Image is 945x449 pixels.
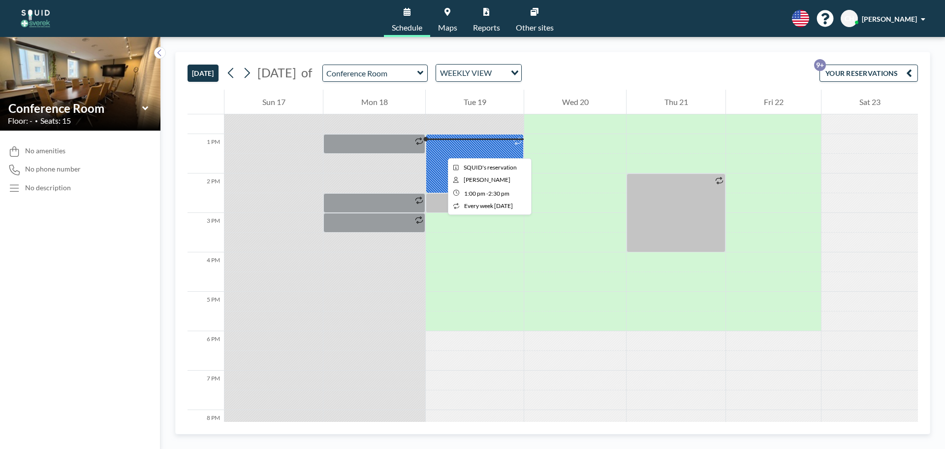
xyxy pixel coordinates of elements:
span: of [301,65,312,80]
div: 5 PM [188,292,224,331]
input: Conference Room [323,65,417,81]
div: 3 PM [188,213,224,252]
span: [PERSON_NAME] [862,15,917,23]
button: [DATE] [188,65,219,82]
img: organization-logo [16,9,55,29]
span: No phone number [25,165,81,173]
span: Maps [438,24,457,32]
div: 1 PM [188,134,224,173]
input: Conference Room [8,101,142,115]
div: 2 PM [188,173,224,213]
button: YOUR RESERVATIONS9+ [819,65,918,82]
div: Thu 21 [627,90,725,114]
div: Search for option [436,65,521,81]
div: 7 PM [188,371,224,410]
input: Search for option [495,67,505,79]
span: No amenities [25,146,65,155]
span: Corinna Hirsch [464,176,510,183]
p: 9+ [814,59,826,71]
span: Other sites [516,24,554,32]
div: Tue 19 [426,90,524,114]
div: 4 PM [188,252,224,292]
span: 2:30 PM [488,190,509,197]
span: CH [845,14,854,23]
span: 1:00 PM [464,190,485,197]
div: Fri 22 [726,90,821,114]
span: every week [DATE] [464,202,513,209]
span: [DATE] [257,65,296,80]
span: WEEKLY VIEW [438,67,494,79]
span: SQUID's reservation [464,164,517,171]
div: Wed 20 [524,90,626,114]
div: Sat 23 [821,90,918,114]
span: - [486,190,488,197]
div: No description [25,183,71,192]
span: Reports [473,24,500,32]
div: 6 PM [188,331,224,371]
span: Schedule [392,24,422,32]
span: Floor: - [8,116,32,126]
span: • [35,118,38,124]
div: Sun 17 [224,90,323,114]
div: 12 PM [188,95,224,134]
span: Seats: 15 [40,116,71,126]
div: Mon 18 [323,90,425,114]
